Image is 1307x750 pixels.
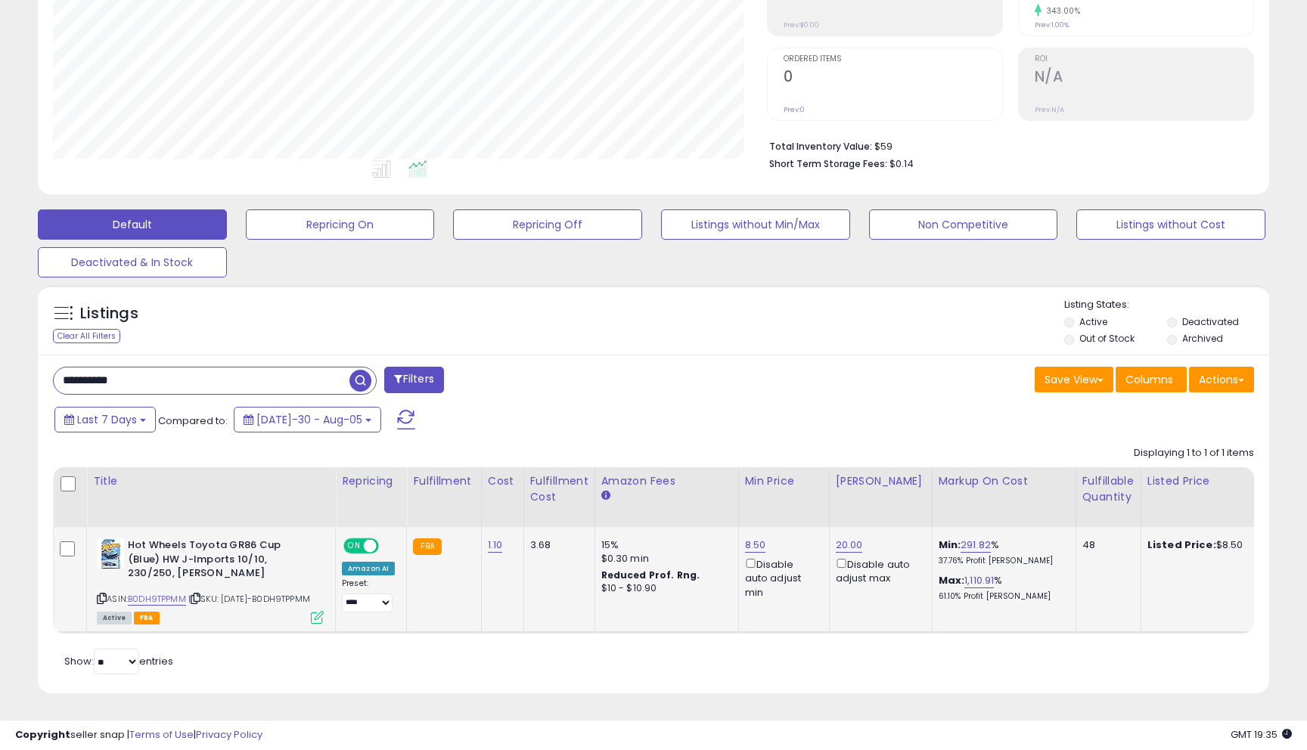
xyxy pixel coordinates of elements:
[97,612,132,624] span: All listings currently available for purchase on Amazon
[939,591,1064,602] p: 61.10% Profit [PERSON_NAME]
[134,612,160,624] span: FBA
[413,538,441,555] small: FBA
[745,556,818,600] div: Disable auto adjust min
[769,157,887,170] b: Short Term Storage Fees:
[1079,315,1107,328] label: Active
[932,467,1076,527] th: The percentage added to the cost of goods (COGS) that forms the calculator for Min & Max prices.
[745,473,823,489] div: Min Price
[93,473,329,489] div: Title
[889,157,914,171] span: $0.14
[1079,332,1135,345] label: Out of Stock
[939,538,961,552] b: Min:
[784,55,1002,64] span: Ordered Items
[64,654,173,668] span: Show: entries
[54,407,156,432] button: Last 7 Days
[345,540,364,553] span: ON
[745,538,766,553] a: 8.50
[413,473,474,489] div: Fulfillment
[530,538,583,552] div: 3.68
[530,473,588,505] div: Fulfillment Cost
[1116,367,1187,392] button: Columns
[77,412,137,427] span: Last 7 Days
[939,473,1070,489] div: Markup on Cost
[1076,209,1265,240] button: Listings without Cost
[661,209,850,240] button: Listings without Min/Max
[601,489,610,503] small: Amazon Fees.
[939,556,1064,566] p: 37.76% Profit [PERSON_NAME]
[453,209,642,240] button: Repricing Off
[1042,5,1081,17] small: 343.00%
[869,209,1058,240] button: Non Competitive
[939,573,965,587] b: Max:
[1147,473,1278,489] div: Listed Price
[97,538,124,569] img: 418v2h8VpRL._SL40_.jpg
[836,473,926,489] div: [PERSON_NAME]
[601,538,727,552] div: 15%
[1147,538,1273,552] div: $8.50
[342,578,395,612] div: Preset:
[1035,55,1253,64] span: ROI
[961,538,991,553] a: 291.82
[964,573,994,588] a: 1,110.91
[601,582,727,595] div: $10 - $10.90
[246,209,435,240] button: Repricing On
[488,538,503,553] a: 1.10
[188,593,310,605] span: | SKU: [DATE]-B0DH9TPPMM
[769,136,1243,154] li: $59
[53,329,120,343] div: Clear All Filters
[1035,105,1064,114] small: Prev: N/A
[939,538,1064,566] div: %
[601,569,700,581] b: Reduced Prof. Rng.
[836,538,863,553] a: 20.00
[1147,538,1216,552] b: Listed Price:
[601,473,732,489] div: Amazon Fees
[1231,727,1292,742] span: 2025-08-13 19:35 GMT
[1182,332,1223,345] label: Archived
[342,562,395,575] div: Amazon AI
[97,538,324,622] div: ASIN:
[784,20,819,29] small: Prev: $0.00
[784,68,1002,88] h2: 0
[1182,315,1239,328] label: Deactivated
[1035,367,1113,392] button: Save View
[488,473,517,489] div: Cost
[769,140,872,153] b: Total Inventory Value:
[38,247,227,277] button: Deactivated & In Stock
[129,727,194,742] a: Terms of Use
[128,593,186,606] a: B0DH9TPPMM
[128,538,312,584] b: Hot Wheels Toyota GR86 Cup (Blue) HW J-Imports 10/10, 230/250, [PERSON_NAME]
[601,552,727,566] div: $0.30 min
[234,407,381,432] button: [DATE]-30 - Aug-05
[384,367,443,393] button: Filters
[1035,68,1253,88] h2: N/A
[342,473,400,489] div: Repricing
[1134,446,1254,460] div: Displaying 1 to 1 of 1 items
[158,414,228,428] span: Compared to:
[196,727,262,742] a: Privacy Policy
[939,574,1064,602] div: %
[1189,367,1254,392] button: Actions
[1035,20,1069,29] small: Prev: 1.00%
[1125,372,1173,387] span: Columns
[1082,538,1129,552] div: 48
[256,412,362,427] span: [DATE]-30 - Aug-05
[784,105,805,114] small: Prev: 0
[15,728,262,742] div: seller snap | |
[1064,298,1268,312] p: Listing States:
[15,727,70,742] strong: Copyright
[38,209,227,240] button: Default
[1082,473,1135,505] div: Fulfillable Quantity
[836,556,920,585] div: Disable auto adjust max
[377,540,401,553] span: OFF
[80,303,138,324] h5: Listings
